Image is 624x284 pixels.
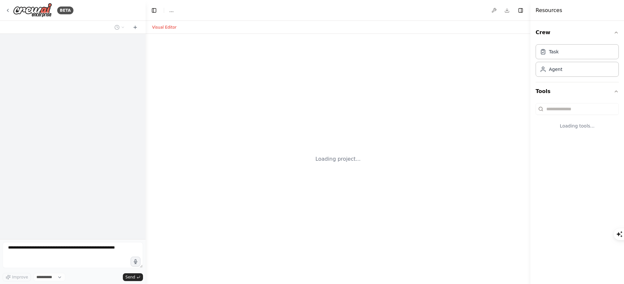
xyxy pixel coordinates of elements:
span: Improve [12,275,28,280]
button: Visual Editor [148,23,180,31]
span: ... [169,7,174,14]
button: Tools [536,82,619,101]
button: Send [123,273,143,281]
button: Hide right sidebar [516,6,525,15]
div: Crew [536,42,619,82]
nav: breadcrumb [169,7,174,14]
div: Loading tools... [536,117,619,134]
h4: Resources [536,7,562,14]
div: BETA [57,7,73,14]
button: Improve [3,273,31,281]
button: Start a new chat [130,23,140,31]
div: Task [549,48,559,55]
div: Tools [536,101,619,140]
button: Crew [536,23,619,42]
div: Loading project... [316,155,361,163]
div: Agent [549,66,562,73]
button: Click to speak your automation idea [131,257,140,266]
button: Switch to previous chat [112,23,127,31]
span: Send [125,275,135,280]
button: Hide left sidebar [149,6,159,15]
img: Logo [13,3,52,18]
